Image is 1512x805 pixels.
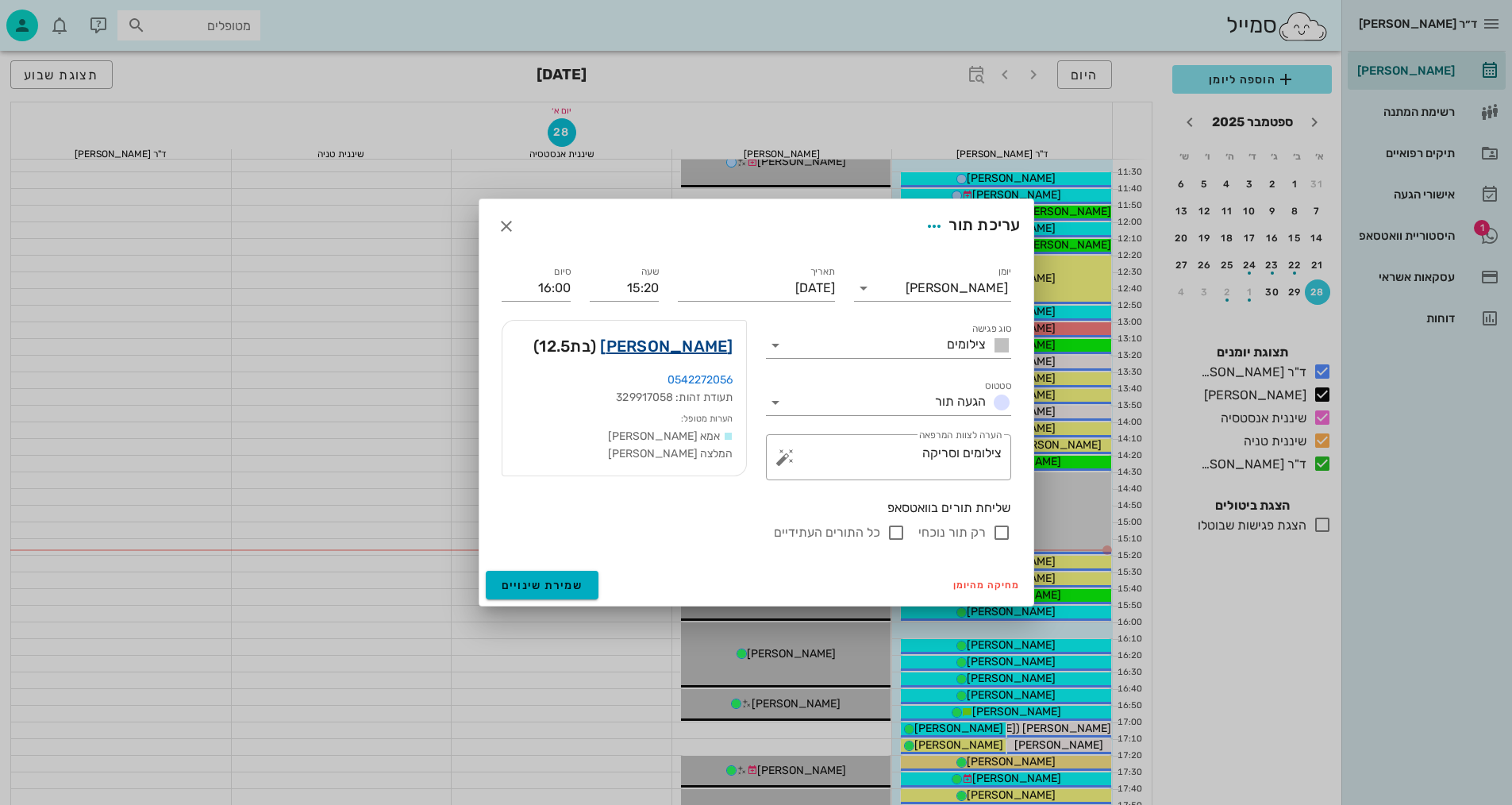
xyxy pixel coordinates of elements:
[668,373,733,387] a: 0542272056
[502,579,583,592] span: שמירת שינויים
[774,525,880,541] label: כל התורים העתידיים
[502,499,1011,517] div: שליחת תורים בוואטסאפ
[906,281,1008,295] div: [PERSON_NAME]
[985,380,1011,392] label: סטטוס
[641,266,659,278] label: שעה
[947,574,1027,596] button: מחיקה מהיומן
[554,266,571,278] label: סיום
[998,266,1011,278] label: יומן
[810,266,835,278] label: תאריך
[854,275,1011,301] div: יומן[PERSON_NAME]
[971,323,1011,335] label: סוג פגישה
[953,580,1021,591] span: מחיקה מהיומן
[766,390,1011,415] div: סטטוסהגעה תור
[918,525,986,541] label: רק תור נוכחי
[947,337,986,352] span: צילומים
[486,571,599,599] button: שמירת שינויים
[918,429,1001,441] label: הערה לצוות המרפאה
[935,394,986,409] span: הגעה תור
[920,212,1020,241] div: עריכת תור
[515,389,733,406] div: תעודת זהות: 329917058
[600,333,733,359] a: [PERSON_NAME]
[539,337,570,356] span: 12.5
[533,333,596,359] span: (בת )
[681,414,733,424] small: הערות מטופל:
[608,429,733,460] span: אמא [PERSON_NAME] המלצה [PERSON_NAME]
